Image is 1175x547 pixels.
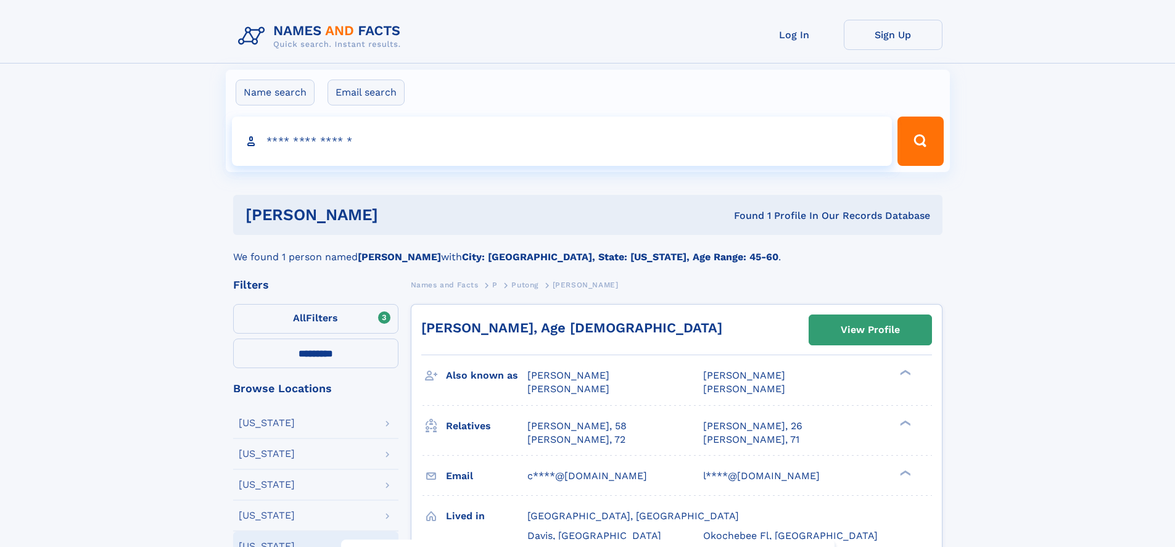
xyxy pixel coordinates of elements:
input: search input [232,117,893,166]
h3: Relatives [446,416,527,437]
label: Name search [236,80,315,105]
span: All [293,312,306,324]
div: ❯ [897,369,912,377]
div: View Profile [841,316,900,344]
label: Filters [233,304,398,334]
div: [US_STATE] [239,511,295,520]
span: Putong [511,281,538,289]
span: P [492,281,498,289]
span: [PERSON_NAME] [527,383,609,395]
a: Sign Up [844,20,942,50]
h3: Email [446,466,527,487]
span: [PERSON_NAME] [553,281,619,289]
h1: [PERSON_NAME] [245,207,556,223]
h3: Also known as [446,365,527,386]
div: ❯ [897,419,912,427]
a: [PERSON_NAME], Age [DEMOGRAPHIC_DATA] [421,320,722,335]
div: Filters [233,279,398,290]
b: [PERSON_NAME] [358,251,441,263]
a: [PERSON_NAME], 71 [703,433,799,446]
div: We found 1 person named with . [233,235,942,265]
span: [PERSON_NAME] [703,369,785,381]
div: Found 1 Profile In Our Records Database [556,209,930,223]
h3: Lived in [446,506,527,527]
a: P [492,277,498,292]
a: Putong [511,277,538,292]
b: City: [GEOGRAPHIC_DATA], State: [US_STATE], Age Range: 45-60 [462,251,778,263]
a: Names and Facts [411,277,479,292]
span: [PERSON_NAME] [703,383,785,395]
a: [PERSON_NAME], 72 [527,433,625,446]
label: Email search [328,80,405,105]
div: ❯ [897,469,912,477]
div: [US_STATE] [239,418,295,428]
div: Browse Locations [233,383,398,394]
a: [PERSON_NAME], 26 [703,419,802,433]
button: Search Button [897,117,943,166]
img: Logo Names and Facts [233,20,411,53]
a: [PERSON_NAME], 58 [527,419,627,433]
span: Okochebee Fl, [GEOGRAPHIC_DATA] [703,530,878,541]
div: [US_STATE] [239,480,295,490]
span: [GEOGRAPHIC_DATA], [GEOGRAPHIC_DATA] [527,510,739,522]
span: [PERSON_NAME] [527,369,609,381]
a: Log In [745,20,844,50]
a: View Profile [809,315,931,345]
div: [US_STATE] [239,449,295,459]
span: Davis, [GEOGRAPHIC_DATA] [527,530,661,541]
